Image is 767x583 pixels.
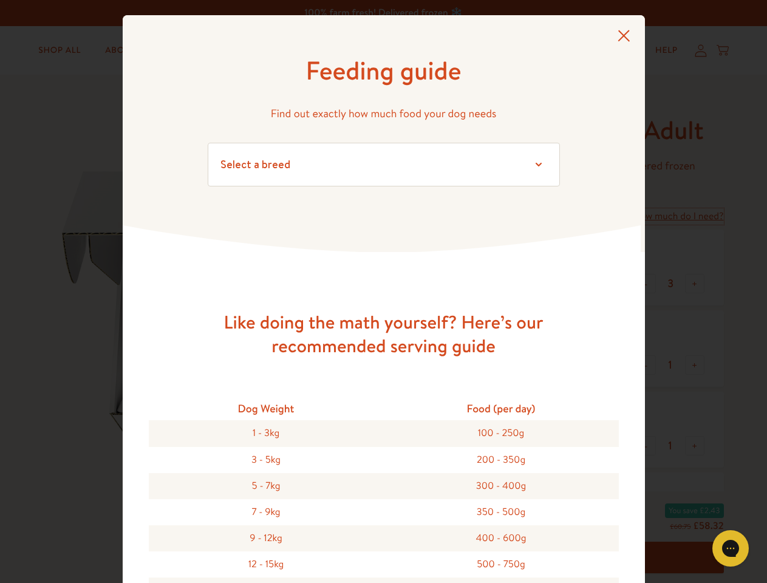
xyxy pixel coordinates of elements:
div: 350 - 500g [384,499,619,525]
h1: Feeding guide [208,54,560,87]
div: 500 - 750g [384,551,619,578]
div: 3 - 5kg [149,447,384,473]
div: Dog Weight [149,397,384,420]
div: 12 - 15kg [149,551,384,578]
iframe: Gorgias live chat messenger [706,526,755,571]
div: 5 - 7kg [149,473,384,499]
div: 200 - 350g [384,447,619,473]
p: Find out exactly how much food your dog needs [208,104,560,123]
div: Food (per day) [384,397,619,420]
div: 100 - 250g [384,420,619,446]
div: 7 - 9kg [149,499,384,525]
div: 9 - 12kg [149,525,384,551]
div: 300 - 400g [384,473,619,499]
div: 400 - 600g [384,525,619,551]
h3: Like doing the math yourself? Here’s our recommended serving guide [189,310,578,358]
div: 1 - 3kg [149,420,384,446]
